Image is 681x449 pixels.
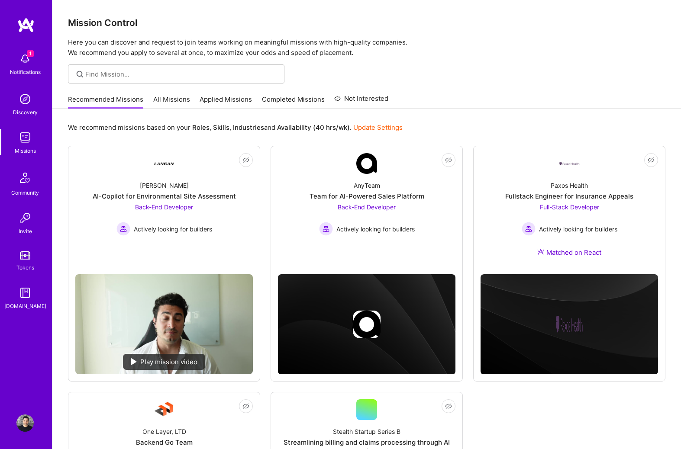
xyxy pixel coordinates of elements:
[539,224,617,234] span: Actively looking for builders
[334,93,388,109] a: Not Interested
[559,161,580,166] img: Company Logo
[445,157,452,164] i: icon EyeClosed
[200,95,252,109] a: Applied Missions
[123,354,205,370] div: Play mission video
[310,192,424,201] div: Team for AI-Powered Sales Platform
[648,157,655,164] i: icon EyeClosed
[278,153,455,260] a: Company LogoAnyTeamTeam for AI-Powered Sales PlatformBack-End Developer Actively looking for buil...
[262,95,325,109] a: Completed Missions
[85,70,278,79] input: Find Mission...
[153,95,190,109] a: All Missions
[68,37,665,58] p: Here you can discover and request to join teams working on meaningful missions with high-quality ...
[75,153,253,267] a: Company Logo[PERSON_NAME]AI-Copilot for Environmental Site AssessmentBack-End Developer Actively ...
[136,438,193,447] div: Backend Go Team
[20,251,30,260] img: tokens
[338,203,396,211] span: Back-End Developer
[68,123,403,132] p: We recommend missions based on your , , and .
[505,192,633,201] div: Fullstack Engineer for Insurance Appeals
[16,263,34,272] div: Tokens
[93,192,236,201] div: AI-Copilot for Environmental Site Assessment
[277,123,350,131] b: Availability (40 hrs/wk)
[140,181,189,190] div: [PERSON_NAME]
[540,203,599,211] span: Full-Stack Developer
[353,311,381,338] img: Company logo
[75,69,85,79] i: icon SearchGrey
[522,222,536,236] img: Actively looking for builders
[233,123,264,131] b: Industries
[353,123,403,131] a: Update Settings
[10,67,41,77] div: Notifications
[278,274,455,375] img: cover
[537,248,601,257] div: Matched on React
[11,188,39,197] div: Community
[551,181,588,190] div: Paxos Health
[116,222,130,236] img: Actively looking for builders
[354,181,380,190] div: AnyTeam
[134,224,212,234] span: Actively looking for builders
[319,222,333,236] img: Actively looking for builders
[142,427,186,436] div: One Layer, LTD
[16,209,34,227] img: Invite
[16,129,34,146] img: teamwork
[4,301,46,311] div: [DOMAIN_NAME]
[131,358,137,365] img: play
[537,248,544,255] img: Ateam Purple Icon
[27,50,34,57] span: 1
[154,153,174,174] img: Company Logo
[68,95,143,109] a: Recommended Missions
[68,17,665,28] h3: Mission Control
[481,274,658,375] img: cover
[16,414,34,432] img: User Avatar
[336,224,415,234] span: Actively looking for builders
[17,17,35,33] img: logo
[555,311,583,338] img: Company logo
[135,203,193,211] span: Back-End Developer
[14,414,36,432] a: User Avatar
[242,157,249,164] i: icon EyeClosed
[333,427,400,436] div: Stealth Startup Series B
[192,123,210,131] b: Roles
[154,399,174,420] img: Company Logo
[356,153,377,174] img: Company Logo
[242,403,249,410] i: icon EyeClosed
[16,50,34,67] img: bell
[445,403,452,410] i: icon EyeClosed
[15,167,36,188] img: Community
[16,90,34,108] img: discovery
[13,108,38,117] div: Discovery
[19,227,32,236] div: Invite
[75,274,253,374] img: No Mission
[213,123,229,131] b: Skills
[16,284,34,301] img: guide book
[481,153,658,267] a: Company LogoPaxos HealthFullstack Engineer for Insurance AppealsFull-Stack Developer Actively loo...
[15,146,36,155] div: Missions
